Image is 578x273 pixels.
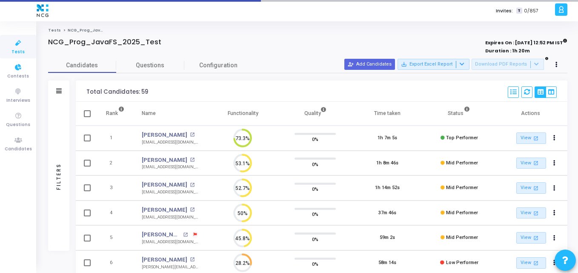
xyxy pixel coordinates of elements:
[142,139,198,146] div: [EMAIL_ADDRESS][DOMAIN_NAME]
[516,257,546,269] a: View
[190,183,195,187] mat-icon: open_in_new
[398,59,469,70] button: Export Excel Report
[116,61,184,70] span: Questions
[142,131,187,139] a: [PERSON_NAME]
[532,135,540,142] mat-icon: open_in_new
[446,210,478,216] span: Mid Performer
[6,121,30,129] span: Questions
[446,185,478,190] span: Mid Performer
[142,181,187,189] a: [PERSON_NAME]
[516,207,546,219] a: View
[446,135,478,141] span: Top Performer
[190,132,195,137] mat-icon: open_in_new
[312,160,318,168] span: 0%
[401,61,407,67] mat-icon: save_alt
[312,135,318,144] span: 0%
[97,225,133,250] td: 5
[378,210,396,217] div: 37m 46s
[68,28,134,33] span: NCG_Prog_JavaFS_2025_Test
[97,175,133,201] td: 3
[142,156,187,164] a: [PERSON_NAME]
[516,158,546,169] a: View
[378,135,397,142] div: 1h 7m 5s
[142,109,156,118] div: Name
[496,7,513,14] label: Invites:
[446,235,478,240] span: Mid Performer
[485,37,567,46] strong: Expires On : [DATE] 12:52 PM IST
[142,206,187,214] a: [PERSON_NAME]
[312,235,318,243] span: 0%
[55,129,63,223] div: Filters
[549,132,561,144] button: Actions
[11,49,25,56] span: Tests
[446,160,478,166] span: Mid Performer
[532,184,540,192] mat-icon: open_in_new
[48,28,567,33] nav: breadcrumb
[549,232,561,244] button: Actions
[97,102,133,126] th: Rank
[532,210,540,217] mat-icon: open_in_new
[423,102,495,126] th: Status
[312,210,318,218] span: 0%
[86,89,148,95] div: Total Candidates: 59
[516,132,546,144] a: View
[549,207,561,219] button: Actions
[516,8,522,14] span: T
[549,257,561,269] button: Actions
[5,146,32,153] span: Candidates
[380,234,395,241] div: 59m 2s
[532,159,540,167] mat-icon: open_in_new
[549,182,561,194] button: Actions
[549,157,561,169] button: Actions
[446,260,478,265] span: Low Performer
[190,257,195,262] mat-icon: open_in_new
[190,158,195,162] mat-icon: open_in_new
[48,28,61,33] a: Tests
[375,184,400,192] div: 1h 14m 52s
[378,259,396,267] div: 58m 14s
[312,260,318,268] span: 0%
[199,61,237,70] span: Configuration
[142,230,181,239] a: [PERSON_NAME]
[532,259,540,267] mat-icon: open_in_new
[48,61,116,70] span: Candidates
[279,102,351,126] th: Quality
[142,189,198,195] div: [EMAIL_ADDRESS][DOMAIN_NAME]
[495,102,567,126] th: Actions
[142,164,198,170] div: [EMAIL_ADDRESS][DOMAIN_NAME]
[142,256,187,264] a: [PERSON_NAME]
[348,61,354,67] mat-icon: person_add_alt
[516,182,546,194] a: View
[7,73,29,80] span: Contests
[344,59,395,70] button: Add Candidates
[374,109,401,118] div: Time taken
[97,126,133,151] td: 1
[516,232,546,244] a: View
[532,234,540,241] mat-icon: open_in_new
[48,38,161,46] h4: NCG_Prog_JavaFS_2025_Test
[183,233,188,237] mat-icon: open_in_new
[485,47,530,54] strong: Duration : 1h 20m
[97,151,133,176] td: 2
[6,97,30,104] span: Interviews
[207,102,279,126] th: Functionality
[190,207,195,212] mat-icon: open_in_new
[376,160,398,167] div: 1h 8m 46s
[524,7,538,14] span: 0/857
[97,201,133,226] td: 4
[535,86,557,98] div: View Options
[472,59,544,70] button: Download PDF Reports
[142,264,198,270] div: [PERSON_NAME][EMAIL_ADDRESS][DOMAIN_NAME]
[142,214,198,221] div: [EMAIL_ADDRESS][DOMAIN_NAME]
[34,2,51,19] img: logo
[142,239,198,245] div: [EMAIL_ADDRESS][DOMAIN_NAME]
[312,185,318,193] span: 0%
